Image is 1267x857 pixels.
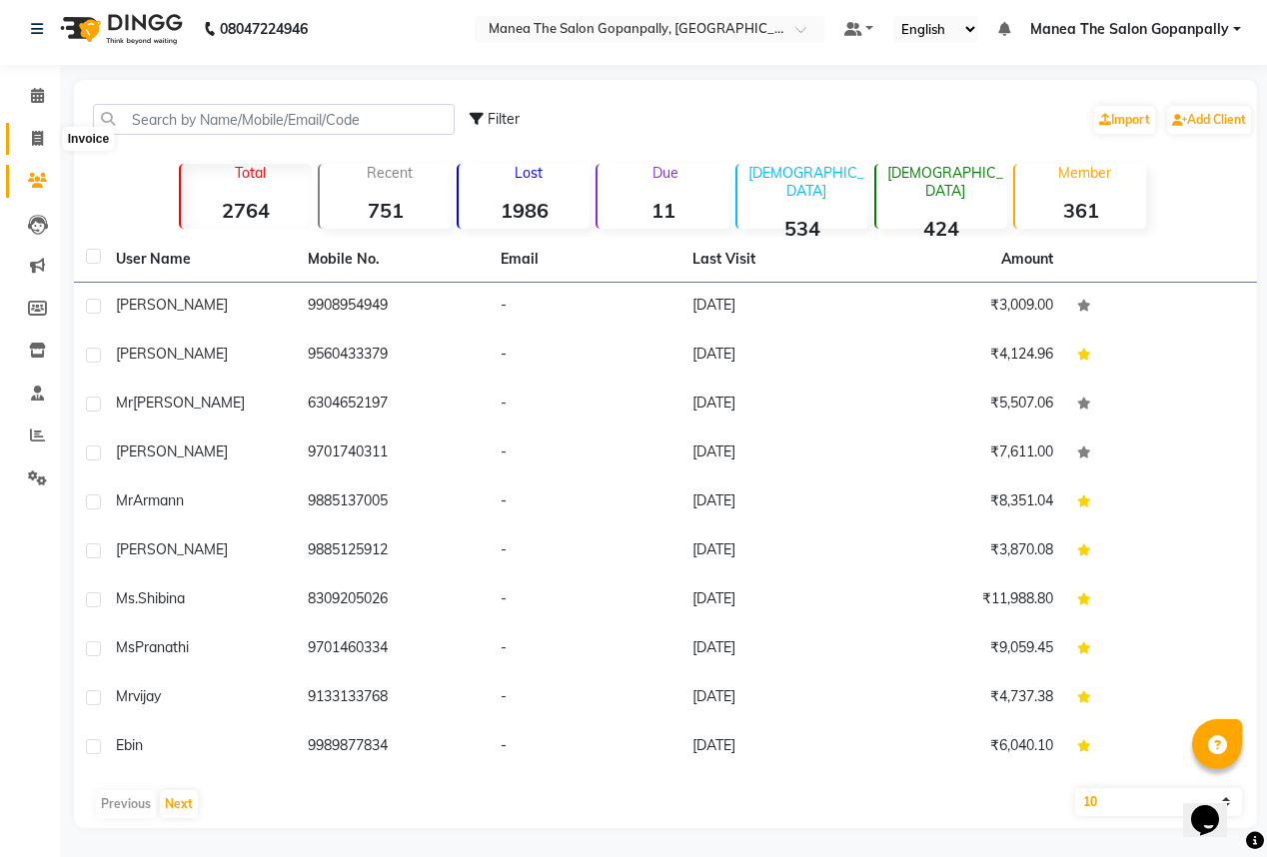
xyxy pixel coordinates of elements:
td: [DATE] [680,674,872,723]
span: vijay [133,687,161,705]
td: [DATE] [680,478,872,527]
span: Mr [116,394,133,412]
p: Due [602,164,728,182]
td: ₹6,040.10 [872,723,1064,772]
p: [DEMOGRAPHIC_DATA] [745,164,868,200]
td: - [489,576,680,625]
td: [DATE] [680,429,872,478]
td: 9701740311 [296,429,488,478]
td: - [489,429,680,478]
td: ₹11,988.80 [872,576,1064,625]
strong: 424 [876,216,1007,241]
strong: 534 [737,216,868,241]
strong: 751 [320,198,451,223]
td: - [489,283,680,332]
p: Member [1023,164,1146,182]
div: Invoice [63,127,114,151]
span: [PERSON_NAME] [116,345,228,363]
td: - [489,381,680,429]
td: ₹4,124.96 [872,332,1064,381]
strong: 1986 [459,198,590,223]
p: Recent [328,164,451,182]
strong: 11 [598,198,728,223]
p: [DEMOGRAPHIC_DATA] [884,164,1007,200]
td: 9989877834 [296,723,488,772]
td: ₹3,870.08 [872,527,1064,576]
td: 9560433379 [296,332,488,381]
td: ₹3,009.00 [872,283,1064,332]
span: Pranathi [135,638,189,656]
th: Last Visit [680,237,872,283]
td: 8309205026 [296,576,488,625]
td: 6304652197 [296,381,488,429]
p: Total [189,164,312,182]
td: ₹8,351.04 [872,478,1064,527]
span: Ms [116,638,135,656]
span: [PERSON_NAME] [133,394,245,412]
td: - [489,332,680,381]
td: 9133133768 [296,674,488,723]
th: User Name [104,237,296,283]
img: logo [51,1,188,57]
p: Lost [467,164,590,182]
td: [DATE] [680,527,872,576]
td: ₹5,507.06 [872,381,1064,429]
th: Email [489,237,680,283]
td: [DATE] [680,625,872,674]
span: [PERSON_NAME] [116,296,228,314]
td: [DATE] [680,283,872,332]
iframe: chat widget [1183,777,1247,837]
input: Search by Name/Mobile/Email/Code [93,104,455,135]
span: Filter [488,110,520,128]
th: Mobile No. [296,237,488,283]
td: - [489,527,680,576]
td: 9701460334 [296,625,488,674]
td: [DATE] [680,332,872,381]
strong: 2764 [181,198,312,223]
span: Ebin [116,736,143,754]
td: [DATE] [680,576,872,625]
a: Add Client [1167,106,1251,134]
span: [PERSON_NAME] [116,442,228,460]
td: - [489,674,680,723]
span: Ms.Shibina [116,589,185,607]
td: ₹9,059.45 [872,625,1064,674]
td: ₹4,737.38 [872,674,1064,723]
b: 08047224946 [220,1,308,57]
td: - [489,723,680,772]
a: Import [1094,106,1155,134]
td: ₹7,611.00 [872,429,1064,478]
span: [PERSON_NAME] [116,540,228,558]
span: Manea The Salon Gopanpally [1030,19,1229,40]
span: MrArmann [116,491,184,509]
td: 9885137005 [296,478,488,527]
th: Amount [989,237,1065,282]
span: mr [116,687,133,705]
td: - [489,625,680,674]
strong: 361 [1015,198,1146,223]
td: 9908954949 [296,283,488,332]
button: Next [160,790,198,818]
td: [DATE] [680,381,872,429]
td: 9885125912 [296,527,488,576]
td: [DATE] [680,723,872,772]
td: - [489,478,680,527]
